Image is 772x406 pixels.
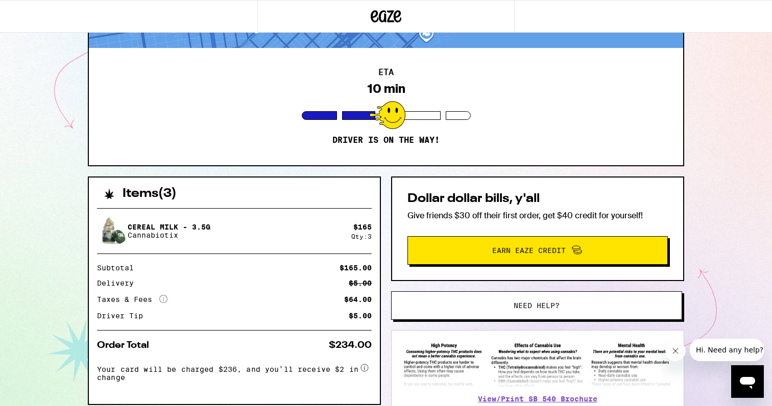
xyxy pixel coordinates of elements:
div: Subtotal [97,264,141,271]
div: 10 min [367,82,405,96]
div: $64.00 [344,296,372,303]
img: Cereal Milk - 3.5g [97,217,126,245]
div: $ 165 [353,223,372,231]
span: Earn Eaze Credit [492,247,566,254]
iframe: Close message [665,341,686,361]
div: Delivery [97,280,141,287]
span: Need help? [514,302,560,309]
button: Need help? [391,291,682,320]
h2: ETA [378,68,394,77]
span: Your card will be charged $236, and you’ll receive $2 in change [97,362,358,382]
div: $5.00 [349,280,372,287]
a: View/Print SB 540 Brochure [478,395,597,403]
div: $234.00 [329,341,372,350]
p: Driver is on the way! [332,135,440,145]
button: Earn Eaze Credit [407,236,668,265]
div: Driver Tip [97,312,150,319]
h2: Items ( 3 ) [123,188,177,200]
div: Taxes & Fees [97,295,167,304]
div: $5.00 [349,312,372,319]
div: $165.00 [340,264,372,271]
p: Cereal Milk - 3.5g [128,223,210,231]
div: Order Total [97,341,156,350]
p: Give friends $30 off their first order, get $40 credit for yourself! [407,210,668,221]
iframe: Message from company [690,339,764,361]
iframe: Button to launch messaging window [731,365,764,398]
img: SB 540 Brochure preview [402,341,673,388]
p: Cannabiotix [128,231,210,239]
h2: Dollar dollar bills, y'all [407,193,668,205]
div: Qty: 3 [351,233,372,240]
